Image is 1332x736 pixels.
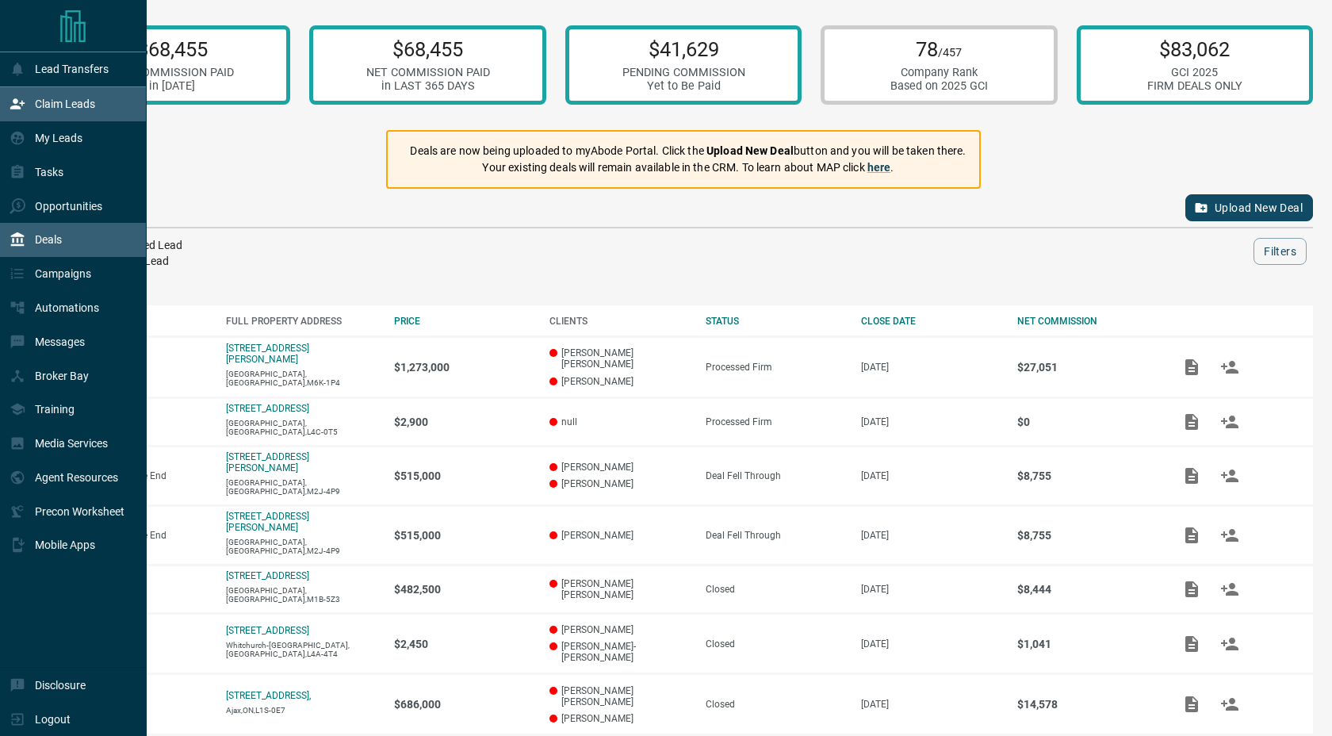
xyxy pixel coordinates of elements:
[110,66,234,79] div: NET COMMISSION PAID
[890,79,988,93] div: Based on 2025 GCI
[1211,583,1249,594] span: Match Clients
[226,370,378,387] p: [GEOGRAPHIC_DATA],[GEOGRAPHIC_DATA],M6K-1P4
[1173,583,1211,594] span: Add / View Documents
[1147,66,1242,79] div: GCI 2025
[1185,194,1313,221] button: Upload New Deal
[549,376,690,387] p: [PERSON_NAME]
[394,638,534,650] p: $2,450
[226,538,378,555] p: [GEOGRAPHIC_DATA],[GEOGRAPHIC_DATA],M2J-4P9
[394,470,534,482] p: $515,000
[394,529,534,542] p: $515,000
[1017,698,1158,711] p: $14,578
[706,362,846,373] div: Processed Firm
[861,362,1001,373] p: [DATE]
[890,37,988,61] p: 78
[394,583,534,596] p: $482,500
[861,699,1001,710] p: [DATE]
[1017,361,1158,374] p: $27,051
[226,419,378,436] p: [GEOGRAPHIC_DATA],[GEOGRAPHIC_DATA],L4C-0T5
[549,624,690,635] p: [PERSON_NAME]
[706,638,846,650] div: Closed
[549,462,690,473] p: [PERSON_NAME]
[861,530,1001,541] p: [DATE]
[1211,638,1249,649] span: Match Clients
[226,625,309,636] a: [STREET_ADDRESS]
[226,403,309,414] a: [STREET_ADDRESS]
[394,361,534,374] p: $1,273,000
[394,316,534,327] div: PRICE
[549,316,690,327] div: CLIENTS
[226,570,309,581] a: [STREET_ADDRESS]
[226,641,378,658] p: Whitchurch-[GEOGRAPHIC_DATA],[GEOGRAPHIC_DATA],L4A-4T4
[366,66,490,79] div: NET COMMISSION PAID
[622,66,745,79] div: PENDING COMMISSION
[890,66,988,79] div: Company Rank
[867,161,891,174] a: here
[549,578,690,600] p: [PERSON_NAME] [PERSON_NAME]
[706,416,846,427] div: Processed Firm
[861,416,1001,427] p: [DATE]
[861,470,1001,481] p: [DATE]
[226,343,309,365] a: [STREET_ADDRESS][PERSON_NAME]
[226,706,378,715] p: Ajax,ON,L1S-0E7
[622,79,745,93] div: Yet to Be Paid
[861,638,1001,650] p: [DATE]
[1211,698,1249,709] span: Match Clients
[394,698,534,711] p: $686,000
[1017,583,1158,596] p: $8,444
[1211,416,1249,427] span: Match Clients
[1147,37,1242,61] p: $83,062
[1017,316,1158,327] div: NET COMMISSION
[1254,238,1307,265] button: Filters
[110,37,234,61] p: $68,455
[549,713,690,724] p: [PERSON_NAME]
[1017,416,1158,428] p: $0
[226,511,309,533] a: [STREET_ADDRESS][PERSON_NAME]
[1017,529,1158,542] p: $8,755
[861,584,1001,595] p: [DATE]
[394,416,534,428] p: $2,900
[1211,470,1249,481] span: Match Clients
[622,37,745,61] p: $41,629
[1173,470,1211,481] span: Add / View Documents
[706,699,846,710] div: Closed
[549,347,690,370] p: [PERSON_NAME] [PERSON_NAME]
[549,530,690,541] p: [PERSON_NAME]
[410,143,966,159] p: Deals are now being uploaded to myAbode Portal. Click the button and you will be taken there.
[1147,79,1242,93] div: FIRM DEALS ONLY
[549,685,690,707] p: [PERSON_NAME] [PERSON_NAME]
[706,530,846,541] div: Deal Fell Through
[226,690,311,701] a: [STREET_ADDRESS],
[1211,361,1249,372] span: Match Clients
[706,584,846,595] div: Closed
[938,46,962,59] span: /457
[366,37,490,61] p: $68,455
[1173,416,1211,427] span: Add / View Documents
[549,478,690,489] p: [PERSON_NAME]
[1211,529,1249,540] span: Match Clients
[226,586,378,604] p: [GEOGRAPHIC_DATA],[GEOGRAPHIC_DATA],M1B-5Z3
[1173,698,1211,709] span: Add / View Documents
[410,159,966,176] p: Your existing deals will remain available in the CRM. To learn about MAP click .
[549,641,690,663] p: [PERSON_NAME]-[PERSON_NAME]
[1017,638,1158,650] p: $1,041
[1173,529,1211,540] span: Add / View Documents
[110,79,234,93] div: in [DATE]
[366,79,490,93] div: in LAST 365 DAYS
[1173,638,1211,649] span: Add / View Documents
[861,316,1001,327] div: CLOSE DATE
[1017,470,1158,482] p: $8,755
[226,451,309,473] a: [STREET_ADDRESS][PERSON_NAME]
[1173,361,1211,372] span: Add / View Documents
[226,316,378,327] div: FULL PROPERTY ADDRESS
[226,478,378,496] p: [GEOGRAPHIC_DATA],[GEOGRAPHIC_DATA],M2J-4P9
[549,416,690,427] p: null
[706,316,846,327] div: STATUS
